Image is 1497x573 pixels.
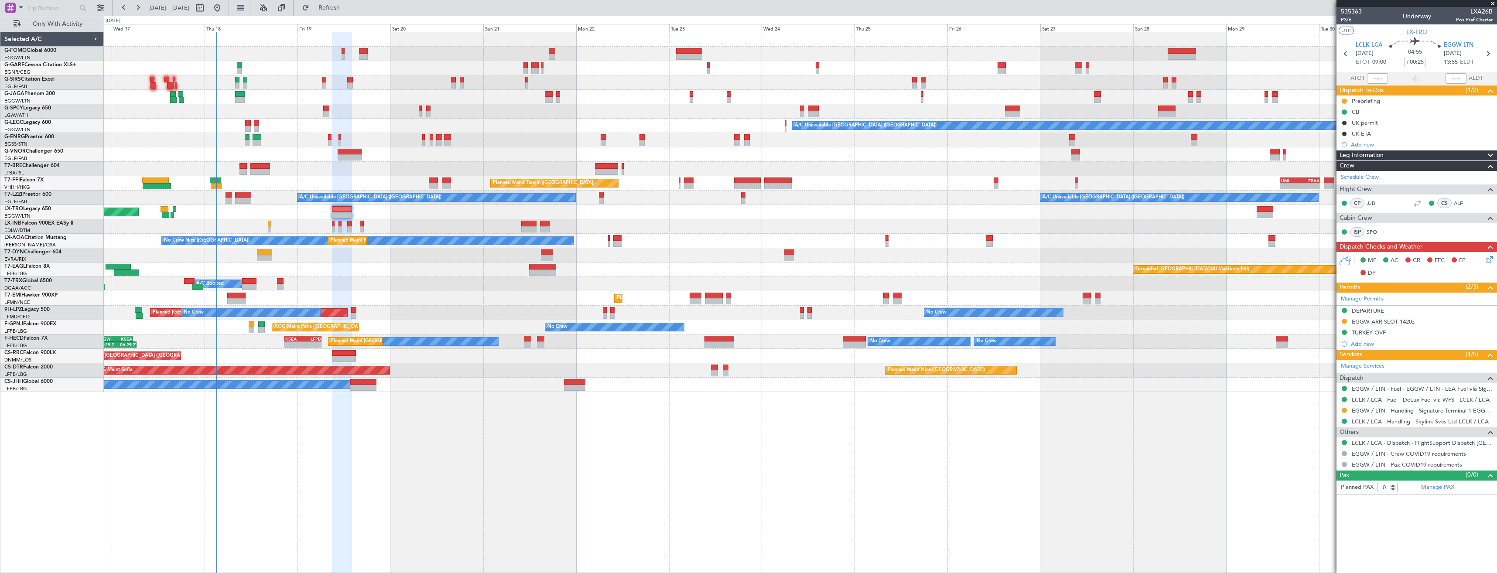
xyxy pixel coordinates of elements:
span: T7-EMI [4,293,21,298]
div: - [1300,184,1319,189]
span: F-HECD [4,336,24,341]
span: Crew [1340,161,1354,171]
a: VHHH/HKG [4,184,30,191]
div: Mon 29 [1226,24,1319,32]
a: EGGW/LTN [4,126,31,133]
div: Underway [1403,12,1431,21]
div: 06:29 Z [117,342,136,347]
a: T7-EMIHawker 900XP [4,293,58,298]
span: FP [1459,256,1466,265]
a: EGGW / LTN - Crew COVID19 requirements [1352,450,1466,457]
div: Thu 25 [854,24,947,32]
span: 535363 [1341,7,1362,16]
a: LFMD/CEQ [4,314,30,320]
a: LCLK / LCA - Handling - Skylink Svcs Ltd LCLK / LCA [1352,418,1489,425]
div: Planned Maint [GEOGRAPHIC_DATA] ([GEOGRAPHIC_DATA]) [72,349,209,362]
div: Planned Maint Nice ([GEOGRAPHIC_DATA]) [331,234,428,247]
div: Thu 18 [205,24,297,32]
div: 20:29 Z [99,342,117,347]
div: UK ETA [1352,130,1371,137]
div: AOG Maint Sofia [95,364,133,377]
a: CS-JHHGlobal 6000 [4,379,53,384]
a: EGGW/LTN [4,213,31,219]
span: T7-TRX [4,278,22,283]
span: LX-AOA [4,235,24,240]
a: LX-INBFalcon 900EX EASy II [4,221,73,226]
div: Planned Maint Nice ([GEOGRAPHIC_DATA]) [888,364,985,377]
div: Mon 22 [576,24,669,32]
a: EGLF/FAB [4,83,27,90]
div: KSEA [114,336,132,341]
span: F-GPNJ [4,321,23,327]
span: T7-DYN [4,249,24,255]
span: LX-INB [4,221,21,226]
span: Cabin Crew [1340,213,1372,223]
div: Planned Maint Tianjin ([GEOGRAPHIC_DATA]) [493,177,595,190]
span: G-GARE [4,62,24,68]
div: EGGW [97,336,115,341]
span: T7-FFI [4,177,20,183]
div: Wed 24 [762,24,854,32]
span: LX-TRO [1406,27,1428,37]
a: EDLW/DTM [4,227,30,234]
div: No Crew [184,306,204,319]
a: LX-TROLegacy 650 [4,206,51,211]
span: Pax [1340,471,1349,481]
a: LFPB/LBG [4,385,27,392]
a: [PERSON_NAME]/QSA [4,242,56,248]
label: Planned PAX [1341,483,1374,492]
span: Dispatch To-Dos [1340,85,1384,95]
a: LCLK / LCA - Dispatch - FlightSupport Dispatch [GEOGRAPHIC_DATA] [1352,439,1493,447]
div: Sun 21 [483,24,576,32]
span: Pos Pref Charter [1456,16,1493,24]
span: ELDT [1460,58,1474,67]
a: LFMN/NCE [4,299,30,306]
a: G-LEGCLegacy 600 [4,120,51,125]
a: ALF [1454,199,1473,207]
span: (1/2) [1466,85,1478,95]
div: Planned Maint [GEOGRAPHIC_DATA] ([GEOGRAPHIC_DATA]) [331,335,468,348]
a: LGAV/ATH [4,112,28,119]
span: [DATE] [1444,49,1462,58]
span: G-LEGC [4,120,23,125]
span: Permits [1340,283,1360,293]
div: LFPB [303,336,320,341]
div: A/C Booked [196,277,224,290]
input: Trip Number [27,1,77,14]
a: EGSS/STN [4,141,27,147]
a: T7-BREChallenger 604 [4,163,60,168]
div: No Crew [870,335,890,348]
a: LFPB/LBG [4,342,27,349]
div: A/C Unavailable [GEOGRAPHIC_DATA] ([GEOGRAPHIC_DATA]) [795,119,936,132]
span: (0/0) [1466,470,1478,479]
span: Services [1340,350,1362,360]
div: Grounded [GEOGRAPHIC_DATA] (Al Maktoum Intl) [1135,263,1249,276]
span: CS-JHH [4,379,23,384]
div: No Crew Nice ([GEOGRAPHIC_DATA]) [164,234,249,247]
span: Leg Information [1340,150,1384,160]
span: LX-TRO [4,206,23,211]
a: T7-TRXGlobal 6500 [4,278,52,283]
a: EGGW/LTN [4,55,31,61]
div: No Crew [977,335,997,348]
span: ATOT [1350,74,1365,83]
span: (2/3) [1466,282,1478,291]
span: DP [1368,269,1376,278]
a: LFPB/LBG [4,371,27,378]
div: EGGW ARR SLOT 1420z [1352,318,1415,325]
div: No Crew [926,306,947,319]
a: EVRA/RIX [4,256,26,263]
a: F-HECDFalcon 7X [4,336,48,341]
a: EGLF/FAB [4,155,27,162]
span: ALDT [1469,74,1483,83]
a: G-VNORChallenger 650 [4,149,63,154]
div: Sun 28 [1133,24,1226,32]
a: 9H-LPZLegacy 500 [4,307,50,312]
input: --:-- [1367,73,1388,84]
a: EGGW / LTN - Handling - Signature Terminal 1 EGGW / LTN [1352,407,1493,414]
span: AC [1391,256,1398,265]
div: - [303,342,320,347]
span: Only With Activity [23,21,92,27]
a: LX-AOACitation Mustang [4,235,67,240]
div: A/C Unavailable [GEOGRAPHIC_DATA] ([GEOGRAPHIC_DATA]) [300,191,441,204]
